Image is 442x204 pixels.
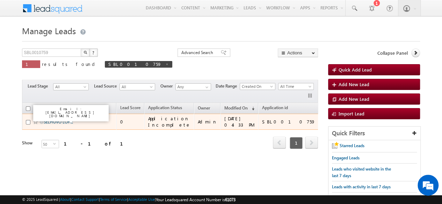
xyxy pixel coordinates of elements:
a: Lead Score [117,104,144,113]
div: Quick Filters [328,127,420,140]
div: Application Incomplete [148,115,191,128]
a: All [119,83,155,90]
a: prev [273,137,286,149]
span: 61073 [225,197,236,202]
span: Date Range [216,83,240,89]
a: Contact Support [71,197,99,202]
span: Modified On [224,105,248,111]
span: Your Leadsquared Account Number is [156,197,236,202]
span: All [53,84,87,90]
a: Acceptable Use [128,197,155,202]
a: Modified On (sorted descending) [221,104,258,113]
span: ? [92,50,95,55]
span: prev [273,137,286,149]
input: Type to Search [175,83,211,90]
span: Owner [198,105,210,111]
div: [DATE] 04:33 PM [224,115,255,128]
span: Lead Stage [28,83,53,89]
a: Application Status [145,104,186,113]
span: select [53,142,59,145]
span: Created On [240,83,273,90]
span: 1 [290,137,303,149]
a: Application id [259,104,291,113]
span: Import Lead [339,111,364,116]
span: Application Status [148,105,182,110]
span: 50 [42,140,53,148]
div: Show [22,140,36,146]
p: Email: [EMAIL_ADDRESS][DOMAIN_NAME] [36,107,106,118]
span: Engaged Leads [332,155,360,160]
button: Actions [278,48,318,57]
div: 1 - 1 of 1 [64,139,131,148]
span: Lead Score [120,105,140,110]
span: results found [42,61,97,67]
a: About [60,197,70,202]
span: Add New Lead [339,96,369,102]
span: All Time [278,83,312,90]
div: 0 [120,119,141,125]
span: Manage Leads [22,25,76,36]
a: SELHUVO LOHE [44,119,73,124]
span: Owner [160,83,175,89]
span: Add New Lead [339,81,369,87]
span: Lead Source [94,83,119,89]
a: All [53,83,89,90]
a: All Time [278,83,314,90]
span: Leads with activity in last 7 days [332,184,391,189]
span: Advanced Search [181,50,215,56]
div: SBL0010759 [262,119,316,125]
a: Created On [240,83,275,90]
div: Admin [198,119,217,125]
img: Search [84,51,87,54]
a: Terms of Service [100,197,127,202]
span: Application id [262,105,288,110]
span: © 2025 LeadSquared | | | | | [22,196,236,203]
span: All [120,84,153,90]
span: Collapse Panel [377,50,408,56]
span: SBL0010759 [108,61,162,67]
a: Show All Items [202,84,210,91]
a: next [305,137,318,149]
span: Quick Add Lead [339,67,372,73]
button: ? [89,48,98,57]
input: Check all records [26,106,30,111]
span: Starred Leads [340,143,364,148]
span: next [305,137,318,149]
span: Leads who visited website in the last 7 days [332,166,391,178]
span: (sorted descending) [249,106,254,111]
span: 1 [26,61,37,67]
